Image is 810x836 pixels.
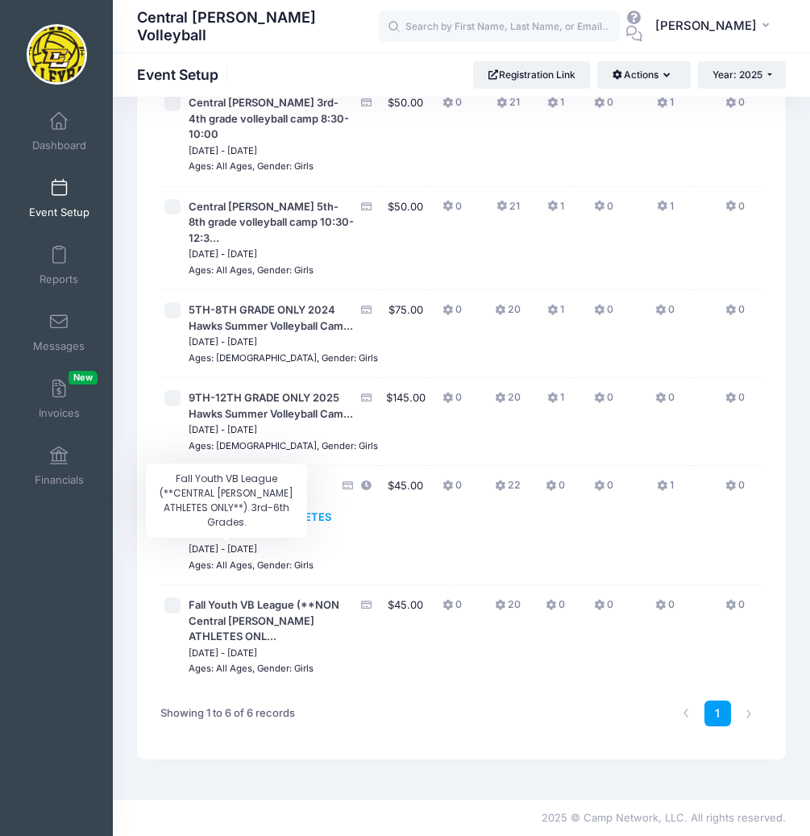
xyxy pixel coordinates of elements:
div: Fall Youth VB League (**CENTRAL [PERSON_NAME] ATHLETES ONLY**). 3rd-6th Grades. [146,464,307,538]
button: 0 [725,478,745,501]
button: 20 [495,390,521,414]
td: $50.00 [382,187,430,291]
span: Reports [39,272,78,286]
span: 9TH-12TH GRADE ONLY 2025 Hawks Summer Volleyball Cam... [189,391,353,420]
button: 21 [496,199,520,223]
span: Year: 2025 [712,69,762,81]
span: 2025 © Camp Network, LLC. All rights reserved. [542,811,786,824]
a: Dashboard [21,103,98,160]
a: Messages [21,304,98,360]
h1: Central [PERSON_NAME] Volleyball [137,6,378,46]
span: Fall Youth VB League (**NON Central [PERSON_NAME] ATHLETES ONL... [189,598,339,643]
small: Ages: [DEMOGRAPHIC_DATA], Gender: Girls [189,440,378,451]
a: Reports [21,237,98,293]
small: [DATE] - [DATE] [189,145,257,156]
span: Invoices [39,406,80,420]
span: Messages [33,339,85,353]
button: 1 [657,95,674,119]
button: 21 [496,95,520,119]
span: Financials [35,473,84,487]
small: Ages: All Ages, Gender: Girls [189,663,314,674]
button: 1 [547,199,564,223]
button: 1 [547,95,564,119]
span: Central [PERSON_NAME] 5th-8th grade volleyball camp 10:30-12:3... [189,200,354,244]
button: 22 [495,478,521,501]
small: [DATE] - [DATE] [189,424,257,435]
i: This session is currently scheduled to pause registration at 09:00 AM America/Chicago on 08/12/2025. [359,480,372,491]
div: Showing 1 to 6 of 6 records [160,695,295,732]
button: 20 [495,302,521,326]
small: [DATE] - [DATE] [189,543,257,555]
button: 0 [725,95,745,119]
button: 0 [725,199,745,223]
small: Ages: All Ages, Gender: Girls [189,264,314,276]
i: Accepting Credit Card Payments [359,393,372,403]
a: Event Setup [21,170,98,227]
button: 0 [594,95,613,119]
a: Financials [21,438,98,494]
i: Accepting Credit Card Payments [341,480,354,491]
i: Accepting Credit Card Payments [359,98,372,108]
i: Accepting Credit Card Payments [359,305,372,315]
button: 1 [547,302,564,326]
small: Ages: All Ages, Gender: Girls [189,160,314,172]
td: $75.00 [382,290,430,378]
a: InvoicesNew [21,371,98,427]
button: 0 [546,597,565,621]
button: 0 [442,390,462,414]
span: New [69,371,98,385]
button: 0 [594,302,613,326]
button: [PERSON_NAME] [645,8,786,45]
small: [DATE] - [DATE] [189,248,257,260]
button: 1 [657,478,674,501]
button: 1 [547,390,564,414]
button: 0 [594,597,613,621]
td: $45.00 [382,466,430,585]
span: 5TH-8TH GRADE ONLY 2024 Hawks Summer Volleyball Cam... [189,303,353,332]
button: 0 [655,390,675,414]
td: $50.00 [382,83,430,187]
small: Ages: All Ages, Gender: Girls [189,559,314,571]
button: 0 [655,302,675,326]
a: 1 [704,701,731,727]
a: Registration Link [473,61,590,89]
button: 0 [725,597,745,621]
small: Ages: [DEMOGRAPHIC_DATA], Gender: Girls [189,352,378,364]
img: Central Lee Volleyball [27,24,87,85]
span: Dashboard [32,139,86,152]
button: Actions [597,61,690,89]
input: Search by First Name, Last Name, or Email... [378,10,620,43]
button: 0 [725,390,745,414]
button: 0 [442,95,462,119]
button: 0 [442,597,462,621]
small: [DATE] - [DATE] [189,336,257,347]
td: $45.00 [382,585,430,688]
td: $145.00 [382,378,430,466]
button: 0 [725,302,745,326]
button: 0 [594,478,613,501]
i: Accepting Credit Card Payments [359,600,372,610]
button: Year: 2025 [698,61,786,89]
button: 0 [442,302,462,326]
button: 0 [442,199,462,223]
button: 0 [546,478,565,501]
button: 20 [495,597,521,621]
small: [DATE] - [DATE] [189,647,257,659]
h1: Event Setup [137,66,232,83]
button: 0 [655,597,675,621]
span: [PERSON_NAME] [655,17,757,35]
button: 0 [442,478,462,501]
span: Event Setup [29,206,89,219]
button: 0 [594,390,613,414]
i: Accepting Credit Card Payments [359,202,372,212]
button: 0 [594,199,613,223]
span: Central [PERSON_NAME] 3rd-4th grade volleyball camp 8:30-10:00 [189,96,349,140]
button: 1 [657,199,674,223]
